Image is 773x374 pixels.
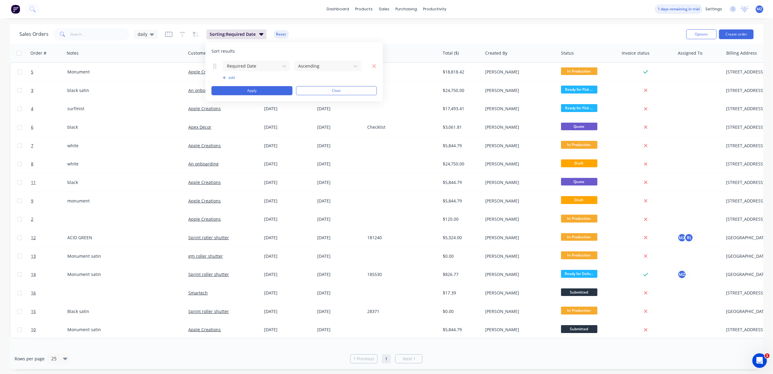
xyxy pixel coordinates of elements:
div: Monument [67,69,178,75]
div: [DATE] [264,271,312,277]
div: [PERSON_NAME] [485,253,553,259]
span: MZ [757,6,762,12]
div: Billing Address [726,50,757,56]
span: 10 [31,327,36,333]
a: gm roller shutter [188,253,223,259]
a: Apple Creations [188,198,221,204]
span: In Production [561,67,597,75]
div: [DATE] [317,253,362,259]
div: [PERSON_NAME] [485,106,553,112]
a: 2 [31,210,67,228]
div: black satin [67,87,178,93]
button: Clear [296,86,377,95]
span: In Production [561,215,597,222]
div: settings [702,5,725,14]
div: [PERSON_NAME] [485,124,553,130]
span: Submitted [561,325,597,333]
a: 10 [31,321,67,339]
div: [DATE] [264,198,312,204]
div: [DATE] [317,161,362,167]
div: [DATE] [264,327,312,333]
div: $5,844.79 [443,143,479,149]
span: In Production [561,307,597,314]
span: Draft [561,159,597,167]
div: [DATE] [264,216,312,222]
span: Rows per page [15,356,45,362]
div: [DATE] [317,308,362,314]
span: In Production [561,251,597,259]
div: [DATE] [317,124,362,130]
div: purchasing [392,5,420,14]
a: Apple Creations [188,143,221,148]
a: 11 [31,173,67,192]
div: [DATE] [264,143,312,149]
button: Reset [274,30,289,39]
span: 9 [31,198,33,204]
div: [DATE] [264,253,312,259]
a: 12 [31,229,67,247]
a: Apple Creations [188,216,221,222]
div: $3,061.81 [443,124,479,130]
div: MZ [677,233,687,242]
div: [DATE] [264,161,312,167]
div: [DATE] [264,290,312,296]
h1: Sales Orders [19,31,49,37]
a: Sprint roller shutter [188,271,229,277]
div: [DATE] [317,216,362,222]
div: 181240 [367,235,435,241]
div: [DATE] [317,327,362,333]
a: Apple Creations [188,69,221,75]
img: Factory [11,5,20,14]
div: productivity [420,5,449,14]
span: Ready for Deliv... [561,270,597,277]
div: 28371 [367,308,435,314]
div: $0.00 [443,253,479,259]
a: Next page [395,356,422,362]
span: 1 [765,353,770,358]
button: add [223,75,290,80]
a: 9 [31,192,67,210]
a: Apple Creations [188,327,221,332]
span: 13 [31,253,36,259]
div: ACID GREEN [67,235,178,241]
a: An onboarding [188,87,219,93]
a: 7 [31,137,67,155]
div: [DATE] [317,271,362,277]
div: surfmist [67,106,178,112]
a: 14 [31,265,67,284]
div: products [352,5,376,14]
div: [DATE] [264,106,312,112]
div: $5,324.00 [443,235,479,241]
div: [PERSON_NAME] [485,143,553,149]
div: Created By [485,50,507,56]
div: [DATE] [264,235,312,241]
span: 5 [31,69,33,75]
div: Monument satin [67,271,178,277]
a: Apple Creations [188,179,221,185]
div: Order # [30,50,46,56]
div: Monument satin [67,327,178,333]
div: [PERSON_NAME] [485,198,553,204]
div: [PERSON_NAME] [485,87,553,93]
div: black [67,124,178,130]
div: Invoice status [622,50,650,56]
a: 6 [31,118,67,136]
a: An onboarding [188,161,219,167]
div: [DATE] [317,143,362,149]
div: [DATE] [264,308,312,314]
ul: Pagination [348,354,425,363]
div: $18,818.42 [443,69,479,75]
button: Create order [719,29,754,39]
span: Submitted [561,288,597,296]
span: 4 [31,106,33,112]
button: Apply [211,86,292,95]
div: [PERSON_NAME] [485,216,553,222]
div: $120.00 [443,216,479,222]
a: 4 [31,100,67,118]
div: MZ [677,270,687,279]
div: $5,844.79 [443,179,479,185]
div: $5,844.79 [443,327,479,333]
div: black [67,179,178,185]
a: 5 [31,63,67,81]
div: [PERSON_NAME] [485,327,553,333]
